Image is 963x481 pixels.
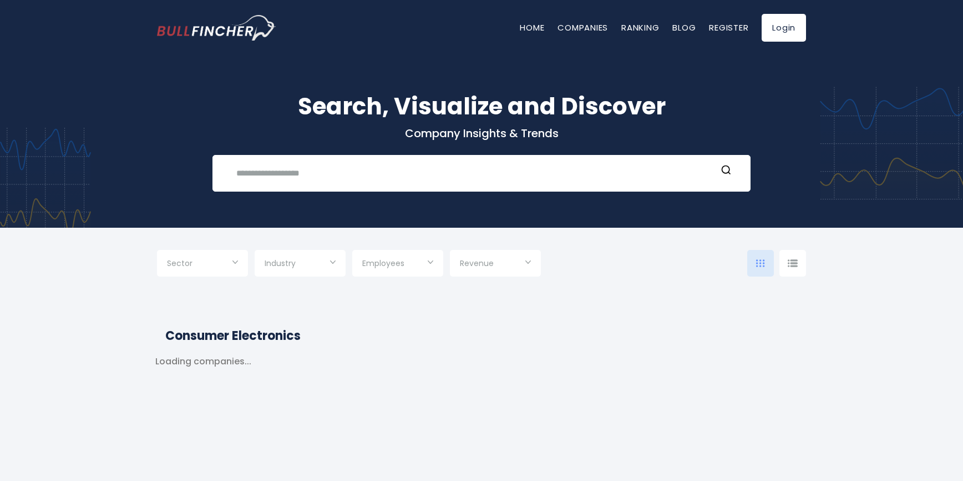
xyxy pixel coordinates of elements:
a: Login [762,14,806,42]
img: icon-comp-grid.svg [756,259,765,267]
img: bullfincher logo [157,15,276,41]
p: Company Insights & Trends [157,126,806,141]
a: Register [709,22,748,33]
input: Selection [167,254,238,274]
a: Companies [557,22,608,33]
span: Revenue [460,258,494,268]
h1: Search, Visualize and Discover [157,89,806,124]
a: Blog [672,22,696,33]
a: Go to homepage [157,15,276,41]
span: Sector [167,258,192,268]
input: Selection [460,254,531,274]
input: Selection [362,254,433,274]
input: Selection [265,254,336,274]
img: icon-comp-list-view.svg [788,259,798,267]
span: Employees [362,258,404,268]
span: Industry [265,258,296,268]
a: Ranking [621,22,659,33]
button: Search [719,164,733,179]
a: Home [520,22,544,33]
h2: Consumer Electronics [165,327,798,345]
